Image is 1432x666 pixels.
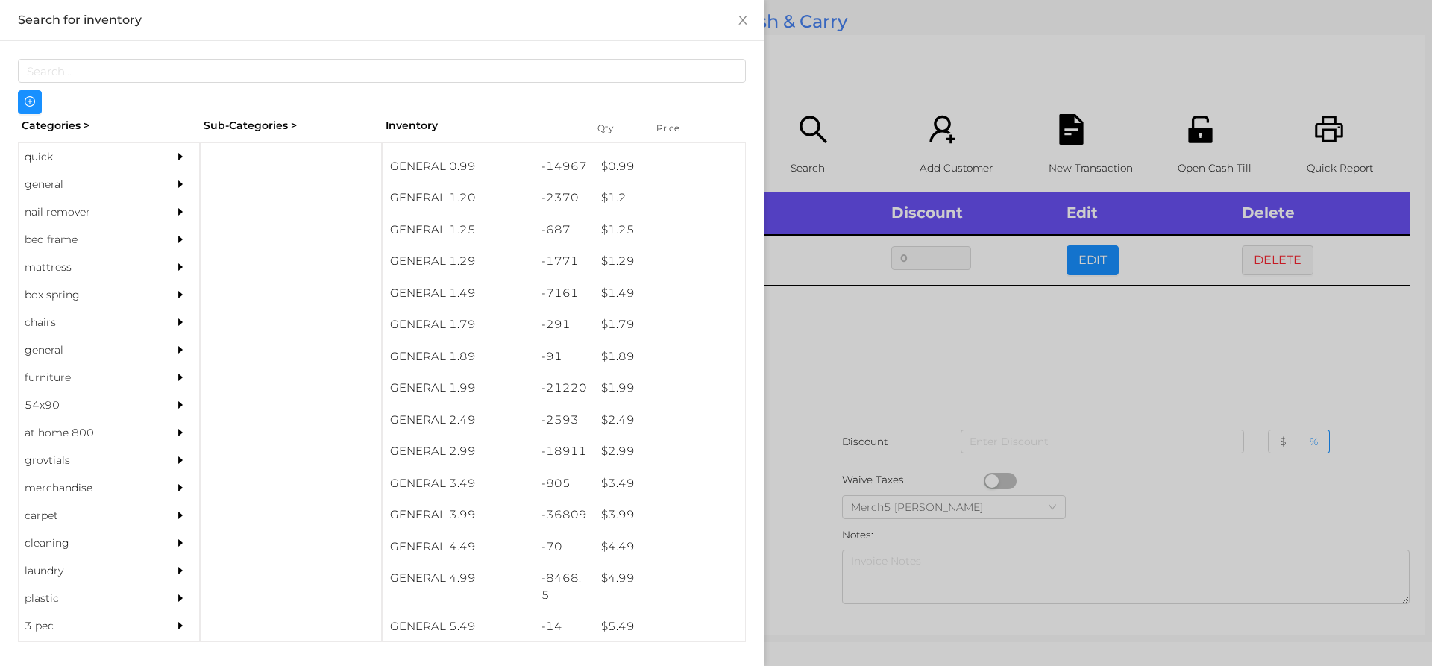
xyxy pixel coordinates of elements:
[594,309,745,341] div: $ 1.79
[534,468,594,500] div: -805
[175,483,186,493] i: icon: caret-right
[594,372,745,404] div: $ 1.99
[175,289,186,300] i: icon: caret-right
[534,277,594,310] div: -7161
[386,118,579,133] div: Inventory
[19,226,154,254] div: bed frame
[175,345,186,355] i: icon: caret-right
[534,436,594,468] div: -18911
[534,531,594,563] div: -70
[594,436,745,468] div: $ 2.99
[534,341,594,373] div: -91
[175,455,186,465] i: icon: caret-right
[175,207,186,217] i: icon: caret-right
[175,427,186,438] i: icon: caret-right
[383,562,534,594] div: GENERAL 4.99
[200,114,382,137] div: Sub-Categories >
[19,143,154,171] div: quick
[19,309,154,336] div: chairs
[383,499,534,531] div: GENERAL 3.99
[175,621,186,631] i: icon: caret-right
[19,171,154,198] div: general
[534,611,594,643] div: -14
[18,114,200,137] div: Categories >
[175,179,186,189] i: icon: caret-right
[383,214,534,246] div: GENERAL 1.25
[534,151,594,183] div: -14967
[534,372,594,404] div: -21220
[175,151,186,162] i: icon: caret-right
[383,372,534,404] div: GENERAL 1.99
[19,419,154,447] div: at home 800
[175,400,186,410] i: icon: caret-right
[175,593,186,603] i: icon: caret-right
[383,151,534,183] div: GENERAL 0.99
[18,90,42,114] button: icon: plus-circle
[175,372,186,383] i: icon: caret-right
[175,317,186,327] i: icon: caret-right
[19,281,154,309] div: box spring
[594,404,745,436] div: $ 2.49
[653,118,712,139] div: Price
[19,585,154,612] div: plastic
[594,611,745,643] div: $ 5.49
[534,404,594,436] div: -2593
[594,182,745,214] div: $ 1.2
[383,404,534,436] div: GENERAL 2.49
[534,562,594,611] div: -8468.5
[594,245,745,277] div: $ 1.29
[383,341,534,373] div: GENERAL 1.89
[19,502,154,530] div: carpet
[175,538,186,548] i: icon: caret-right
[534,499,594,531] div: -36809
[19,557,154,585] div: laundry
[383,468,534,500] div: GENERAL 3.49
[18,59,746,83] input: Search...
[534,214,594,246] div: -687
[534,182,594,214] div: -2370
[383,531,534,563] div: GENERAL 4.49
[594,151,745,183] div: $ 0.99
[175,510,186,521] i: icon: caret-right
[594,531,745,563] div: $ 4.49
[19,530,154,557] div: cleaning
[19,447,154,474] div: grovtials
[383,611,534,643] div: GENERAL 5.49
[383,436,534,468] div: GENERAL 2.99
[594,214,745,246] div: $ 1.25
[594,277,745,310] div: $ 1.49
[175,262,186,272] i: icon: caret-right
[534,309,594,341] div: -291
[19,474,154,502] div: merchandise
[19,392,154,419] div: 54x90
[594,341,745,373] div: $ 1.89
[737,14,749,26] i: icon: close
[534,245,594,277] div: -1771
[19,612,154,640] div: 3 pec
[594,468,745,500] div: $ 3.49
[19,198,154,226] div: nail remover
[383,309,534,341] div: GENERAL 1.79
[19,364,154,392] div: furniture
[383,245,534,277] div: GENERAL 1.29
[175,234,186,245] i: icon: caret-right
[175,565,186,576] i: icon: caret-right
[594,499,745,531] div: $ 3.99
[18,12,746,28] div: Search for inventory
[594,562,745,594] div: $ 4.99
[594,118,638,139] div: Qty
[383,182,534,214] div: GENERAL 1.20
[19,336,154,364] div: general
[19,254,154,281] div: mattress
[383,277,534,310] div: GENERAL 1.49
